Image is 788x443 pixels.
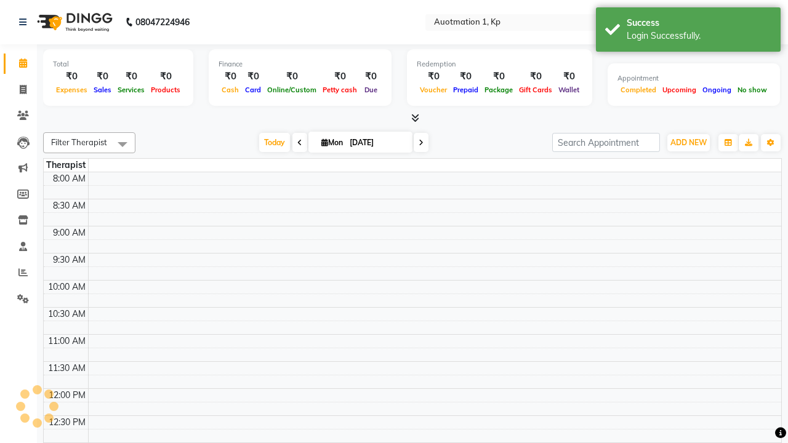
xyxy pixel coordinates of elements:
[50,253,88,266] div: 9:30 AM
[516,86,555,94] span: Gift Cards
[115,86,148,94] span: Services
[46,362,88,375] div: 11:30 AM
[115,70,148,84] div: ₹0
[318,138,346,147] span: Mon
[31,5,116,39] img: logo
[360,70,382,84] div: ₹0
[667,134,710,151] button: ADD NEW
[361,86,380,94] span: Due
[264,86,320,94] span: Online/Custom
[627,30,771,42] div: Login Successfully.
[219,59,382,70] div: Finance
[90,70,115,84] div: ₹0
[481,70,516,84] div: ₹0
[516,70,555,84] div: ₹0
[242,86,264,94] span: Card
[617,73,770,84] div: Appointment
[450,86,481,94] span: Prepaid
[552,133,660,152] input: Search Appointment
[670,138,707,147] span: ADD NEW
[51,137,107,147] span: Filter Therapist
[417,70,450,84] div: ₹0
[148,86,183,94] span: Products
[450,70,481,84] div: ₹0
[50,172,88,185] div: 8:00 AM
[555,86,582,94] span: Wallet
[53,70,90,84] div: ₹0
[53,86,90,94] span: Expenses
[53,59,183,70] div: Total
[346,134,408,152] input: 2025-09-01
[46,335,88,348] div: 11:00 AM
[627,17,771,30] div: Success
[417,86,450,94] span: Voucher
[659,86,699,94] span: Upcoming
[44,159,88,172] div: Therapist
[148,70,183,84] div: ₹0
[242,70,264,84] div: ₹0
[219,86,242,94] span: Cash
[555,70,582,84] div: ₹0
[50,199,88,212] div: 8:30 AM
[46,416,88,429] div: 12:30 PM
[259,133,290,152] span: Today
[46,281,88,293] div: 10:00 AM
[264,70,320,84] div: ₹0
[481,86,516,94] span: Package
[219,70,242,84] div: ₹0
[46,389,88,402] div: 12:00 PM
[46,308,88,321] div: 10:30 AM
[50,226,88,239] div: 9:00 AM
[417,59,582,70] div: Redemption
[135,5,190,39] b: 08047224946
[320,86,360,94] span: Petty cash
[617,86,659,94] span: Completed
[90,86,115,94] span: Sales
[699,86,734,94] span: Ongoing
[320,70,360,84] div: ₹0
[734,86,770,94] span: No show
